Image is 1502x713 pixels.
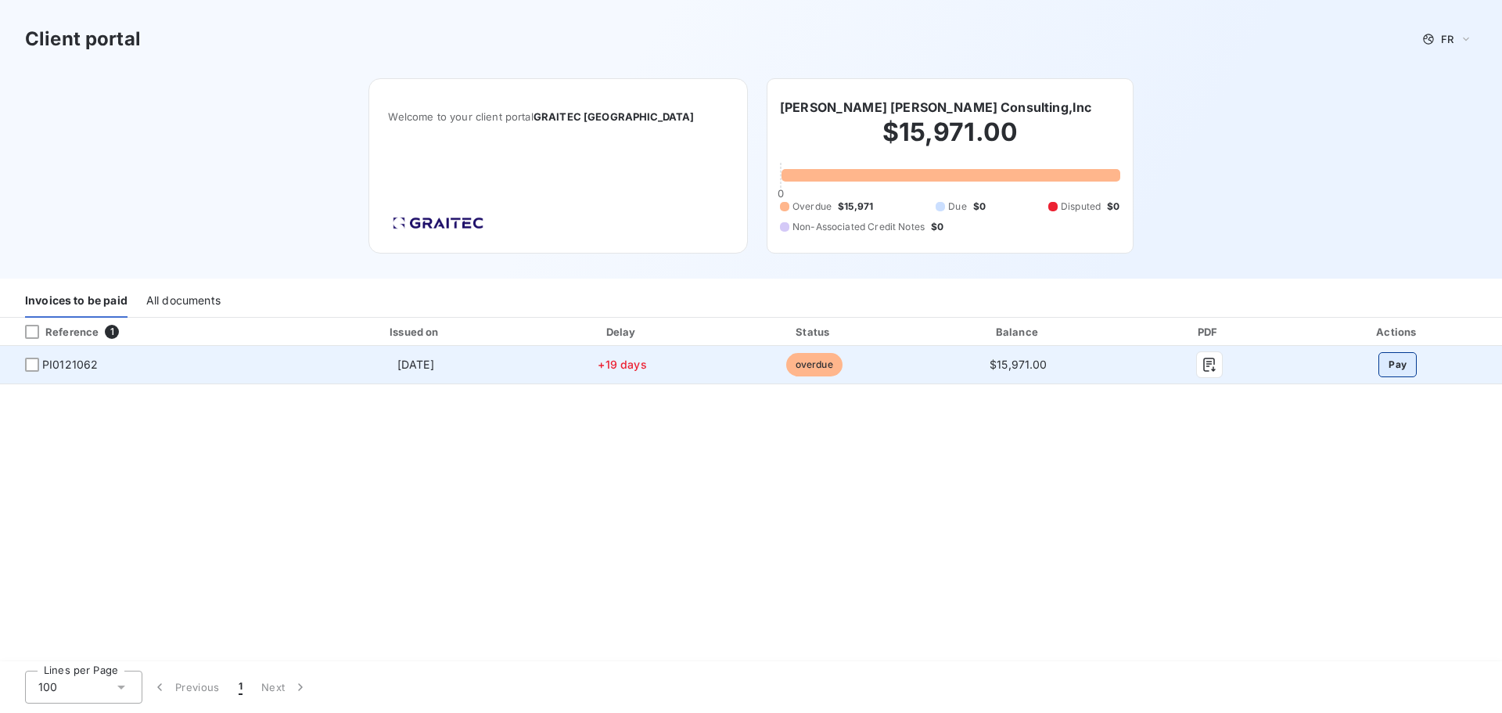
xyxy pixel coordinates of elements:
span: [DATE] [397,358,434,371]
span: Non-Associated Credit Notes [792,220,925,234]
div: Status [720,324,909,340]
span: $15,971 [838,200,873,214]
h6: [PERSON_NAME] [PERSON_NAME] Consulting,Inc [780,98,1091,117]
h3: Client portal [25,25,141,53]
span: PI0121062 [42,357,98,373]
span: 100 [38,679,57,695]
div: Reference [13,325,99,339]
div: Delay [532,324,713,340]
button: Next [252,671,318,704]
span: Overdue [792,200,832,214]
div: Issued on [306,324,526,340]
span: overdue [786,353,843,376]
button: Pay [1378,352,1417,377]
span: Welcome to your client portal [388,110,728,123]
span: 1 [105,325,119,339]
span: Disputed [1061,200,1101,214]
button: Previous [142,671,229,704]
span: FR [1441,33,1453,45]
div: PDF [1128,324,1291,340]
div: All documents [146,285,221,318]
span: +19 days [598,358,646,371]
span: $0 [1107,200,1119,214]
div: Balance [915,324,1122,340]
span: 1 [239,679,243,695]
div: Invoices to be paid [25,285,128,318]
span: $15,971.00 [990,358,1047,371]
button: 1 [229,671,252,704]
div: Actions [1297,324,1499,340]
span: Due [948,200,966,214]
h2: $15,971.00 [780,117,1120,164]
span: $0 [931,220,943,234]
span: 0 [778,187,784,200]
img: Company logo [388,212,488,234]
span: GRAITEC [GEOGRAPHIC_DATA] [534,110,695,123]
span: $0 [973,200,986,214]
